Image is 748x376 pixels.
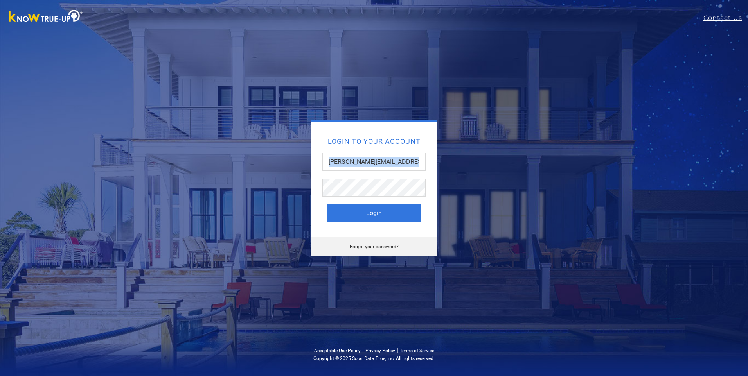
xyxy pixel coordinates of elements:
[314,348,361,353] a: Acceptable Use Policy
[362,346,364,354] span: |
[327,204,421,222] button: Login
[327,138,421,145] h2: Login to your account
[397,346,398,354] span: |
[350,244,399,249] a: Forgot your password?
[322,153,426,171] input: Email
[703,13,748,23] a: Contact Us
[365,348,395,353] a: Privacy Policy
[400,348,434,353] a: Terms of Service
[5,8,87,26] img: Know True-Up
